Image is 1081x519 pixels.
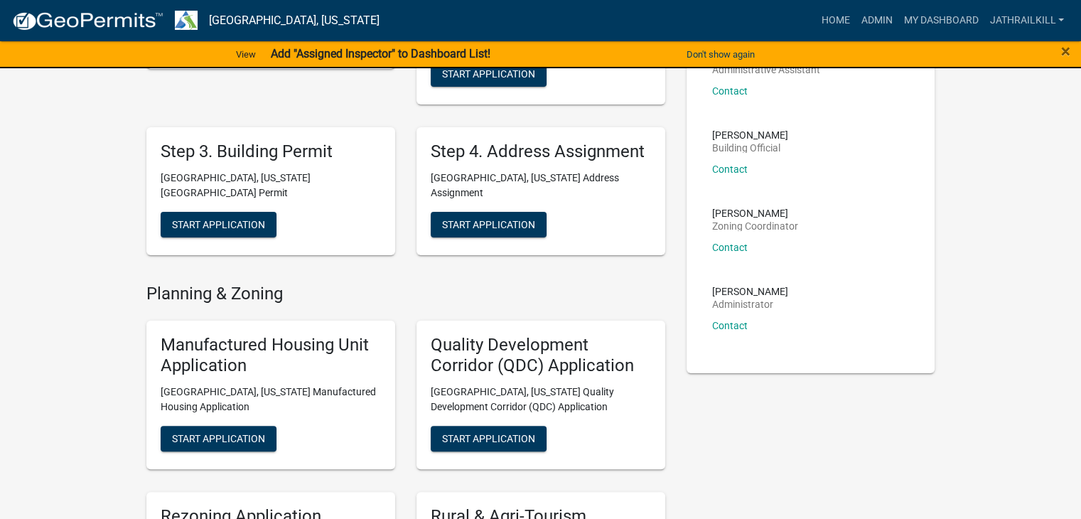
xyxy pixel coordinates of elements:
a: [GEOGRAPHIC_DATA], [US_STATE] [209,9,380,33]
p: [GEOGRAPHIC_DATA], [US_STATE] Quality Development Corridor (QDC) Application [431,385,651,414]
span: Start Application [442,433,535,444]
p: [PERSON_NAME] [712,287,788,296]
a: Contact [712,164,748,175]
button: Close [1061,43,1070,60]
a: Home [815,7,855,34]
span: Start Application [172,218,265,230]
p: [GEOGRAPHIC_DATA], [US_STATE] Address Assignment [431,171,651,200]
p: Zoning Coordinator [712,221,798,231]
button: Don't show again [681,43,760,66]
h5: Step 4. Address Assignment [431,141,651,162]
h5: Step 3. Building Permit [161,141,381,162]
img: Troup County, Georgia [175,11,198,30]
p: Building Official [712,143,788,153]
button: Start Application [161,212,276,237]
a: Contact [712,320,748,331]
span: Start Application [442,68,535,79]
h4: Planning & Zoning [146,284,665,304]
h5: Quality Development Corridor (QDC) Application [431,335,651,376]
a: Jathrailkill [984,7,1070,34]
p: [GEOGRAPHIC_DATA], [US_STATE][GEOGRAPHIC_DATA] Permit [161,171,381,200]
h5: Manufactured Housing Unit Application [161,335,381,376]
p: [GEOGRAPHIC_DATA], [US_STATE] Manufactured Housing Application [161,385,381,414]
button: Start Application [161,426,276,451]
span: Start Application [172,433,265,444]
p: Administrator [712,299,788,309]
button: Start Application [431,212,547,237]
span: Start Application [442,218,535,230]
a: Contact [712,242,748,253]
p: [PERSON_NAME] [712,130,788,140]
button: Start Application [431,61,547,87]
span: × [1061,41,1070,61]
button: Start Application [431,426,547,451]
a: Admin [855,7,898,34]
a: View [230,43,262,66]
strong: Add "Assigned Inspector" to Dashboard List! [270,47,490,60]
p: [PERSON_NAME] [712,208,798,218]
a: Contact [712,85,748,97]
a: My Dashboard [898,7,984,34]
p: Administrative Assistant [712,65,820,75]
